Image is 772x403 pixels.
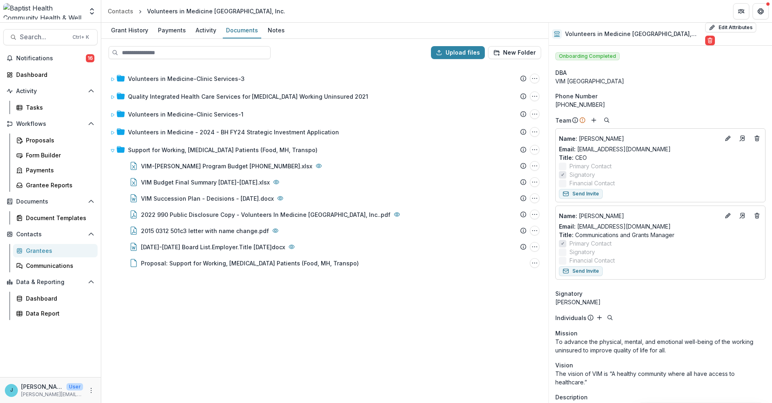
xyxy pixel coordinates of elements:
[569,248,595,256] span: Signatory
[555,52,620,60] span: Onboarding Completed
[26,151,91,159] div: Form Builder
[20,33,68,41] span: Search...
[86,54,94,62] span: 16
[107,88,543,104] div: Quality Integrated Health Care Services for [MEDICAL_DATA] Working Uninsured 2021Quality Integrat...
[559,231,574,238] span: Title :
[13,134,98,147] a: Proposals
[86,3,98,19] button: Open entity switcher
[3,276,98,288] button: Open Data & Reporting
[128,128,339,136] div: Volunteers in Medicine - 2024 - BH FY24 Strategic Investment Application
[10,388,13,393] div: Jennifer
[753,3,769,19] button: Get Help
[559,223,576,230] span: Email:
[13,148,98,162] a: Form Builder
[16,88,85,95] span: Activity
[13,307,98,320] a: Data Report
[26,214,91,222] div: Document Templates
[66,383,83,390] p: User
[13,259,98,272] a: Communications
[530,91,540,101] button: Quality Integrated Health Care Services for Low-Income Working Uninsured 2021 Options
[555,369,766,386] p: The vision of VIM is “A healthy community where all have access to healthcare.”
[192,23,220,38] a: Activity
[107,223,543,239] div: 2015 0312 501c3 letter with name change.pdf2015 0312 501c3 letter with name change.pdf Options
[141,210,390,219] div: 2022 990 Public Disclosure Copy - Volunteers In Medicine [GEOGRAPHIC_DATA], Inc..pdf
[107,239,543,255] div: [DATE]-[DATE] Board List.Employer.Title [DATE]docx2024-2025 Board List.Employer.Title 2024.10.07....
[555,361,573,369] span: Vision
[569,239,612,248] span: Primary Contact
[752,134,762,143] button: Deletes
[559,145,671,153] a: Email: [EMAIL_ADDRESS][DOMAIN_NAME]
[155,24,189,36] div: Payments
[147,7,285,15] div: Volunteers in Medicine [GEOGRAPHIC_DATA], Inc.
[108,23,151,38] a: Grant History
[530,109,540,119] button: Volunteers in Medicine-Clinic Services-1 Options
[723,211,733,221] button: Edit
[107,174,543,190] div: VIM Budget Final Summary [DATE]-[DATE].xlsxVIM Budget Final Summary 2024-2025.xlsx Options
[555,77,766,85] div: VIM [GEOGRAPHIC_DATA]
[13,292,98,305] a: Dashboard
[107,124,543,140] div: Volunteers in Medicine - 2024 - BH FY24 Strategic Investment ApplicationVolunteers in Medicine - ...
[16,121,85,127] span: Workflows
[3,195,98,208] button: Open Documents
[559,231,762,239] p: Communications and Grants Manager
[13,163,98,177] a: Payments
[530,193,540,203] button: VIM Succession Plan - Decisions - July 2018.docx Options
[736,132,749,145] a: Go to contact
[555,329,578,337] span: Mission
[555,337,766,354] p: To advance the physical, mental, and emotional well-being of the working uninsured to improve qua...
[26,136,91,144] div: Proposals
[555,289,582,298] span: Signatory
[107,255,543,271] div: Proposal: Support for Working, [MEDICAL_DATA] Patients (Food, MH, Transpo)Proposal: Support for W...
[128,110,243,119] div: Volunteers in Medicine-Clinic Services-1
[16,279,85,286] span: Data & Reporting
[555,298,766,306] div: [PERSON_NAME]
[141,178,270,187] div: VIM Budget Final Summary [DATE]-[DATE].xlsx
[530,258,540,268] button: Proposal: Support for Working, Low-Income Patients (Food, MH, Transpo) Options
[555,393,588,401] span: Description
[26,261,91,270] div: Communications
[13,101,98,114] a: Tasks
[569,162,612,170] span: Primary Contact
[16,231,85,238] span: Contacts
[141,162,312,170] div: VIM-[PERSON_NAME] Program Budget [PHONE_NUMBER].xlsx
[26,309,91,318] div: Data Report
[26,166,91,174] div: Payments
[733,3,749,19] button: Partners
[16,55,86,62] span: Notifications
[559,135,577,142] span: Name :
[530,242,540,252] button: 2024-2025 Board List.Employer.Title 2024.10.07.docx Options
[107,190,543,206] div: VIM Succession Plan - Decisions - [DATE].docxVIM Succession Plan - Decisions - July 2018.docx Opt...
[26,181,91,189] div: Grantee Reports
[107,206,543,223] div: 2022 990 Public Disclosure Copy - Volunteers In Medicine [GEOGRAPHIC_DATA], Inc..pdf2022 990 Publ...
[107,106,543,122] div: Volunteers in Medicine-Clinic Services-1Volunteers in Medicine-Clinic Services-1 Options
[559,212,720,220] a: Name: [PERSON_NAME]
[555,92,597,100] span: Phone Number
[565,31,702,38] h2: Volunteers in Medicine [GEOGRAPHIC_DATA], Inc.
[530,74,540,83] button: Volunteers in Medicine-Clinic Services-3 Options
[26,246,91,255] div: Grantees
[605,313,615,322] button: Search
[141,227,269,235] div: 2015 0312 501c3 letter with name change.pdf
[107,142,543,271] div: Support for Working, [MEDICAL_DATA] Patients (Food, MH, Transpo)Support for Working, Low-Income P...
[559,212,720,220] p: [PERSON_NAME]
[13,244,98,257] a: Grantees
[141,259,359,267] div: Proposal: Support for Working, [MEDICAL_DATA] Patients (Food, MH, Transpo)
[107,142,543,158] div: Support for Working, [MEDICAL_DATA] Patients (Food, MH, Transpo)Support for Working, Low-Income P...
[559,212,577,219] span: Name :
[108,7,133,15] div: Contacts
[530,161,540,171] button: VIM-BH Grant Program Budget 2025-2027-3.xlsx Options
[128,92,368,101] div: Quality Integrated Health Care Services for [MEDICAL_DATA] Working Uninsured 2021
[589,115,599,125] button: Add
[3,85,98,98] button: Open Activity
[3,228,98,241] button: Open Contacts
[530,226,540,235] button: 2015 0312 501c3 letter with name change.pdf Options
[86,386,96,395] button: More
[155,23,189,38] a: Payments
[559,146,576,153] span: Email:
[559,153,762,162] p: CEO
[559,154,574,161] span: Title :
[723,134,733,143] button: Edit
